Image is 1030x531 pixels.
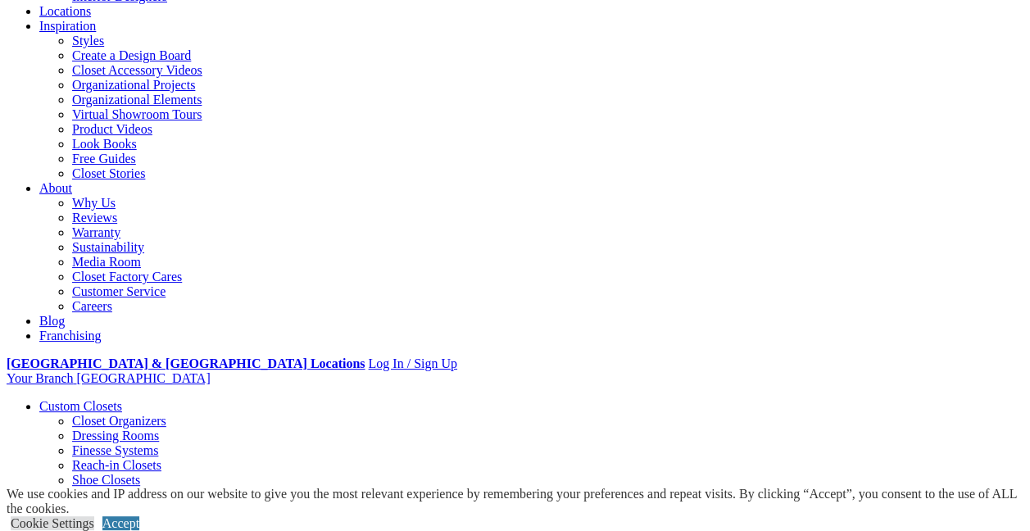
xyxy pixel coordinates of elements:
a: Media Room [72,255,141,269]
a: Closet Stories [72,166,145,180]
a: Locations [39,4,91,18]
a: Organizational Elements [72,93,202,107]
a: Finesse Systems [72,443,158,457]
a: Styles [72,34,104,48]
span: [GEOGRAPHIC_DATA] [76,371,210,385]
a: About [39,181,72,195]
div: We use cookies and IP address on our website to give you the most relevant experience by remember... [7,487,1030,516]
a: Careers [72,299,112,313]
a: Look Books [72,137,137,151]
a: Product Videos [72,122,152,136]
a: Free Guides [72,152,136,166]
a: Dressing Rooms [72,429,159,442]
a: Closet Organizers [72,414,166,428]
a: Organizational Projects [72,78,195,92]
a: Warranty [72,225,120,239]
a: Blog [39,314,65,328]
a: Create a Design Board [72,48,191,62]
a: Cookie Settings [11,516,94,530]
a: Franchising [39,329,102,343]
a: Closet Accessory Videos [72,63,202,77]
a: [GEOGRAPHIC_DATA] & [GEOGRAPHIC_DATA] Locations [7,356,365,370]
a: Shoe Closets [72,473,140,487]
a: Virtual Showroom Tours [72,107,202,121]
a: Accept [102,516,139,530]
a: Your Branch [GEOGRAPHIC_DATA] [7,371,211,385]
a: Why Us [72,196,116,210]
a: Custom Closets [39,399,122,413]
a: Closet Factory Cares [72,270,182,284]
a: Inspiration [39,19,96,33]
span: Your Branch [7,371,73,385]
a: Sustainability [72,240,144,254]
a: Customer Service [72,284,166,298]
a: Reviews [72,211,117,225]
a: Reach-in Closets [72,458,161,472]
a: Log In / Sign Up [368,356,456,370]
